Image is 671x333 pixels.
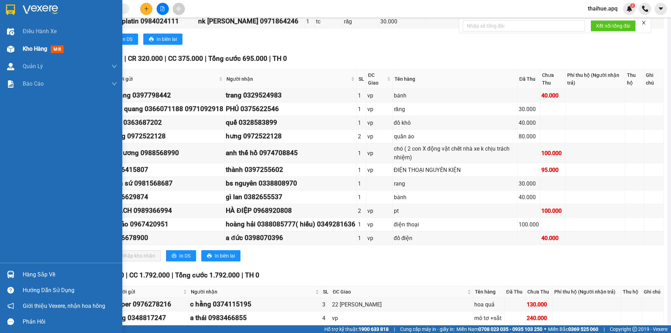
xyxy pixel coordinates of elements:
div: hưng 0972522128 [110,131,223,142]
div: 95.000 [541,166,564,174]
button: printerIn biên lai [201,250,240,261]
th: Tên hàng [473,286,505,298]
img: warehouse-icon [7,63,14,70]
div: 40.000 [519,118,539,127]
span: Miền Nam [456,325,542,333]
span: mới [51,45,64,53]
div: 3 [322,300,330,309]
div: cô hương 0988568990 [110,148,223,158]
div: hoàng hải 0388085777( hiếu) 0349281636 [226,219,355,230]
span: aim [176,6,181,11]
div: vp [367,132,391,141]
div: toàn sứ 0981568687 [110,178,223,189]
img: warehouse-icon [7,45,14,53]
div: a đức 0398070396 [226,233,355,243]
span: | [165,55,166,63]
span: Hỗ trợ kỹ thuật: [324,325,389,333]
th: SL [357,70,366,89]
span: | [604,325,605,333]
div: Hướng dẫn sử dụng [23,285,117,296]
span: Quản Lý [23,62,43,71]
span: TH 0 [273,55,287,63]
div: vp [367,149,391,158]
div: 1 [358,234,365,242]
div: pt [394,207,516,215]
div: 30.000 [519,105,539,114]
div: 40.000 [541,91,564,100]
div: c hằng 0397798442 [110,90,223,101]
div: 4 [322,314,330,323]
div: vp [367,207,391,215]
span: TH 0 [245,271,259,279]
div: vp [367,105,391,114]
th: Chưa Thu [526,286,553,298]
span: Giới thiệu Vexere, nhận hoa hồng [23,302,105,310]
span: SL 13 [106,55,123,63]
span: | [172,271,173,279]
div: đồ điện [394,234,516,242]
span: Người gửi [110,75,217,83]
div: mô tơ +sắt [474,314,503,323]
span: down [111,64,117,69]
th: Đã Thu [518,70,540,89]
span: copyright [632,327,637,332]
span: | [394,325,395,333]
div: gì lan 0382655537 [226,192,355,202]
div: HÀ ĐIỆP 0968920808 [226,205,355,216]
button: caret-down [655,3,667,15]
span: In biên lai [157,35,177,43]
div: bs nguyên 0338808970 [226,178,355,189]
div: 1 [358,118,365,127]
div: 100.000 [541,149,564,158]
div: a thảo 0967420951 [110,219,223,230]
button: printerIn biên lai [143,34,182,45]
span: Kết nối tổng đài [596,22,630,30]
div: 2 [358,132,365,141]
span: ĐC Giao [368,71,385,87]
div: tùng 0348817247 [112,313,188,323]
span: printer [172,253,176,259]
span: CC 1.792.000 [129,271,170,279]
div: 2 [358,207,365,215]
span: CR 0 [110,271,124,279]
span: Cung cấp máy in - giấy in: [400,325,455,333]
div: nk [PERSON_NAME] 0971864246 [198,16,304,27]
div: vp [367,234,391,242]
button: Kết nối tổng đài [591,20,636,31]
div: 80.000 [519,132,539,141]
div: c hằng 0374115195 [190,299,320,310]
div: shiper 0976278216 [112,299,188,310]
img: solution-icon [7,80,14,88]
div: 1 [358,149,365,158]
span: notification [7,303,14,309]
button: downloadNhập kho nhận [108,250,161,261]
th: Phí thu hộ (Người nhận trả) [553,286,621,298]
span: | [126,271,128,279]
span: | [269,55,271,63]
span: Báo cáo [23,79,44,88]
div: 30.000 [519,179,539,188]
div: ĐIỆN THOẠI NGUYÊN KIỆN [394,166,516,174]
span: message [7,318,14,325]
div: trang 0329524983 [226,90,355,101]
span: CC 375.000 [168,55,203,63]
span: | [124,55,126,63]
div: a thái 0983466855 [190,313,320,323]
span: file-add [160,6,165,11]
div: 100.000 [519,220,539,229]
div: 30.000 [380,17,398,26]
div: 1 [358,91,365,100]
strong: 1900 633 818 [359,326,389,332]
button: printerIn DS [166,250,196,261]
th: Tên hàng [393,70,518,89]
th: Ghi chú [644,70,664,89]
div: KHÁCH 0989366994 [110,205,223,216]
img: logo-vxr [6,5,15,15]
div: vp [367,220,391,229]
span: Miền Bắc [548,325,598,333]
div: rang [394,179,516,188]
img: warehouse-icon [7,28,14,35]
button: file-add [157,3,169,15]
sup: 3 [630,3,635,8]
div: 22 [PERSON_NAME] [332,300,472,309]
